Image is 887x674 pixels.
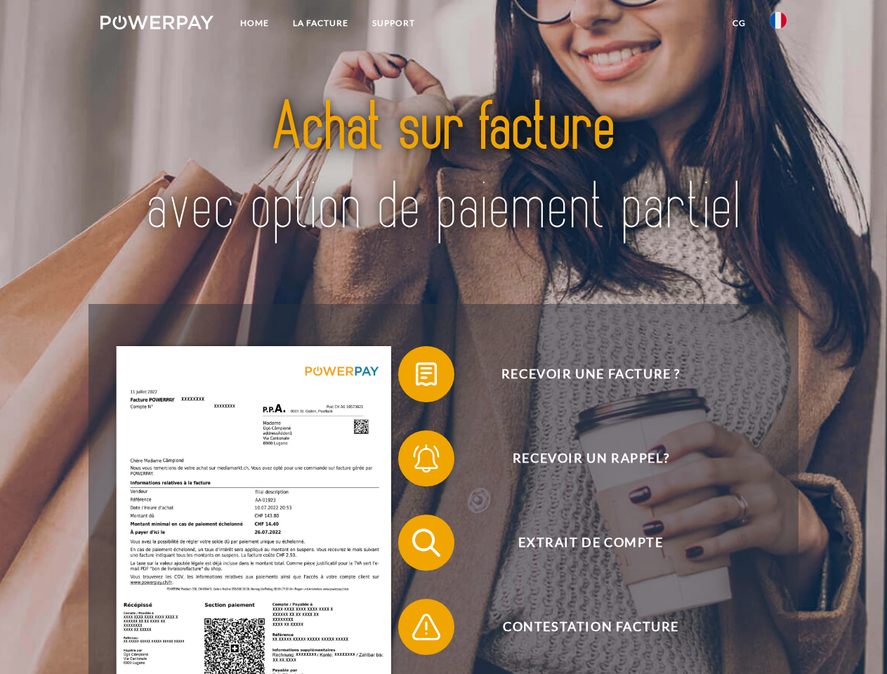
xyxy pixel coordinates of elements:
[409,357,444,392] img: qb_bill.svg
[409,441,444,476] img: qb_bell.svg
[409,609,444,645] img: qb_warning.svg
[398,599,763,655] button: Contestation Facture
[419,515,763,571] span: Extrait de compte
[281,11,360,36] a: LA FACTURE
[419,346,763,402] span: Recevoir une facture ?
[398,515,763,571] button: Extrait de compte
[398,430,763,487] button: Recevoir un rappel?
[228,11,281,36] a: Home
[134,67,753,269] img: title-powerpay_fr.svg
[100,15,213,29] img: logo-powerpay-white.svg
[360,11,427,36] a: Support
[398,346,763,402] button: Recevoir une facture ?
[770,12,787,29] img: fr
[721,11,758,36] a: CG
[419,430,763,487] span: Recevoir un rappel?
[419,599,763,655] span: Contestation Facture
[409,525,444,560] img: qb_search.svg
